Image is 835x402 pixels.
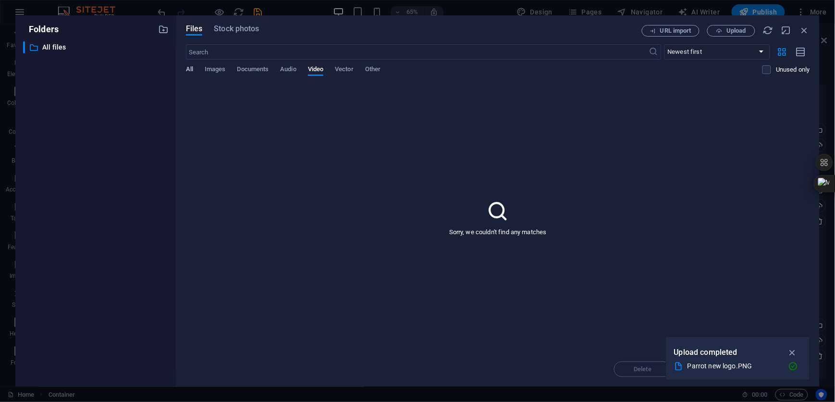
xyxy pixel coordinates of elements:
span: Stock photos [214,23,259,35]
span: Images [205,63,226,77]
span: Files [186,23,203,35]
span: URL import [660,28,691,34]
p: Upload completed [674,346,737,359]
p: Folders [23,23,59,36]
span: Audio [280,63,296,77]
input: Search [186,44,649,60]
i: Create new folder [158,24,169,35]
span: Vector [335,63,354,77]
button: URL import [642,25,700,37]
span: All [186,63,193,77]
i: Close [799,25,810,36]
i: Minimize [781,25,792,36]
span: Upload [726,28,746,34]
p: Displays only files that are not in use on the website. Files added during this session can still... [776,65,810,74]
i: Reload [763,25,774,36]
p: Sorry, we couldn't find any matches [449,228,547,237]
div: ​ [23,41,25,53]
span: Other [365,63,381,77]
button: Upload [707,25,755,37]
div: Parrot new logo.PNG [688,361,781,372]
p: All files [42,42,151,53]
span: Documents [237,63,269,77]
span: Video [308,63,323,77]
